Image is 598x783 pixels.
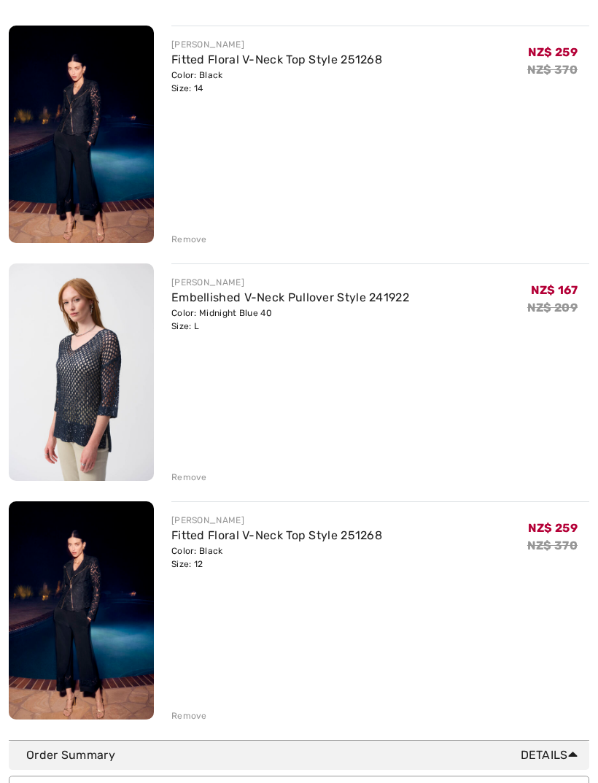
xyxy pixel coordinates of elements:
[171,233,207,246] div: Remove
[171,514,382,527] div: [PERSON_NAME]
[171,544,382,571] div: Color: Black Size: 12
[528,45,578,59] span: NZ$ 259
[527,301,578,315] s: NZ$ 209
[171,69,382,95] div: Color: Black Size: 14
[171,306,409,333] div: Color: Midnight Blue 40 Size: L
[9,263,154,481] img: Embellished V-Neck Pullover Style 241922
[527,539,578,552] s: NZ$ 370
[171,53,382,66] a: Fitted Floral V-Neck Top Style 251268
[171,528,382,542] a: Fitted Floral V-Neck Top Style 251268
[527,63,578,77] s: NZ$ 370
[531,283,578,297] span: NZ$ 167
[26,747,583,764] div: Order Summary
[528,521,578,535] span: NZ$ 259
[9,501,154,720] img: Fitted Floral V-Neck Top Style 251268
[171,290,409,304] a: Embellished V-Neck Pullover Style 241922
[521,747,583,764] span: Details
[9,26,154,244] img: Fitted Floral V-Neck Top Style 251268
[171,471,207,484] div: Remove
[171,709,207,722] div: Remove
[171,276,409,289] div: [PERSON_NAME]
[171,38,382,51] div: [PERSON_NAME]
